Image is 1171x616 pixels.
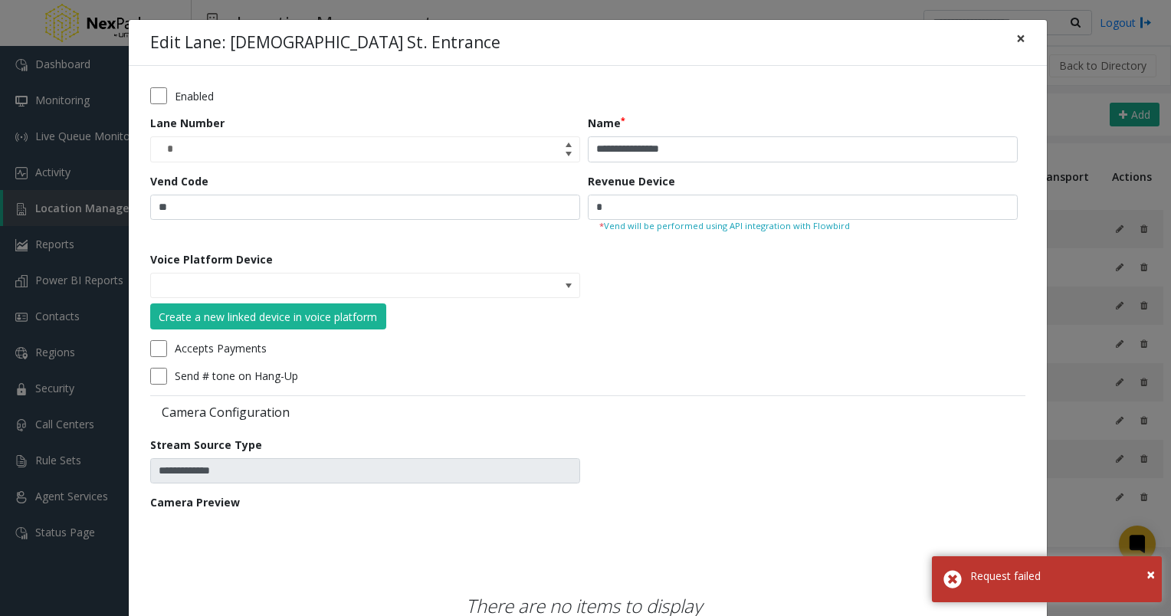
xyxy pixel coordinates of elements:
[150,115,225,131] label: Lane Number
[159,309,377,325] div: Create a new linked device in voice platform
[175,368,298,384] label: Send # tone on Hang-Up
[588,173,675,189] label: Revenue Device
[175,340,267,356] label: Accepts Payments
[150,404,584,421] label: Camera Configuration
[558,137,579,149] span: Increase value
[970,568,1150,584] div: Request failed
[558,149,579,162] span: Decrease value
[150,31,500,55] h4: Edit Lane: [DEMOGRAPHIC_DATA] St. Entrance
[1146,563,1155,586] button: Close
[175,88,214,104] label: Enabled
[151,274,494,298] input: NO DATA FOUND
[150,494,240,510] label: Camera Preview
[1016,28,1025,49] span: ×
[150,251,273,267] label: Voice Platform Device
[1005,20,1036,57] button: Close
[150,173,208,189] label: Vend Code
[588,115,625,131] label: Name
[1146,564,1155,585] span: ×
[150,437,262,453] label: Stream Source Type
[150,303,386,329] button: Create a new linked device in voice platform
[599,220,1006,233] small: Vend will be performed using API integration with Flowbird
